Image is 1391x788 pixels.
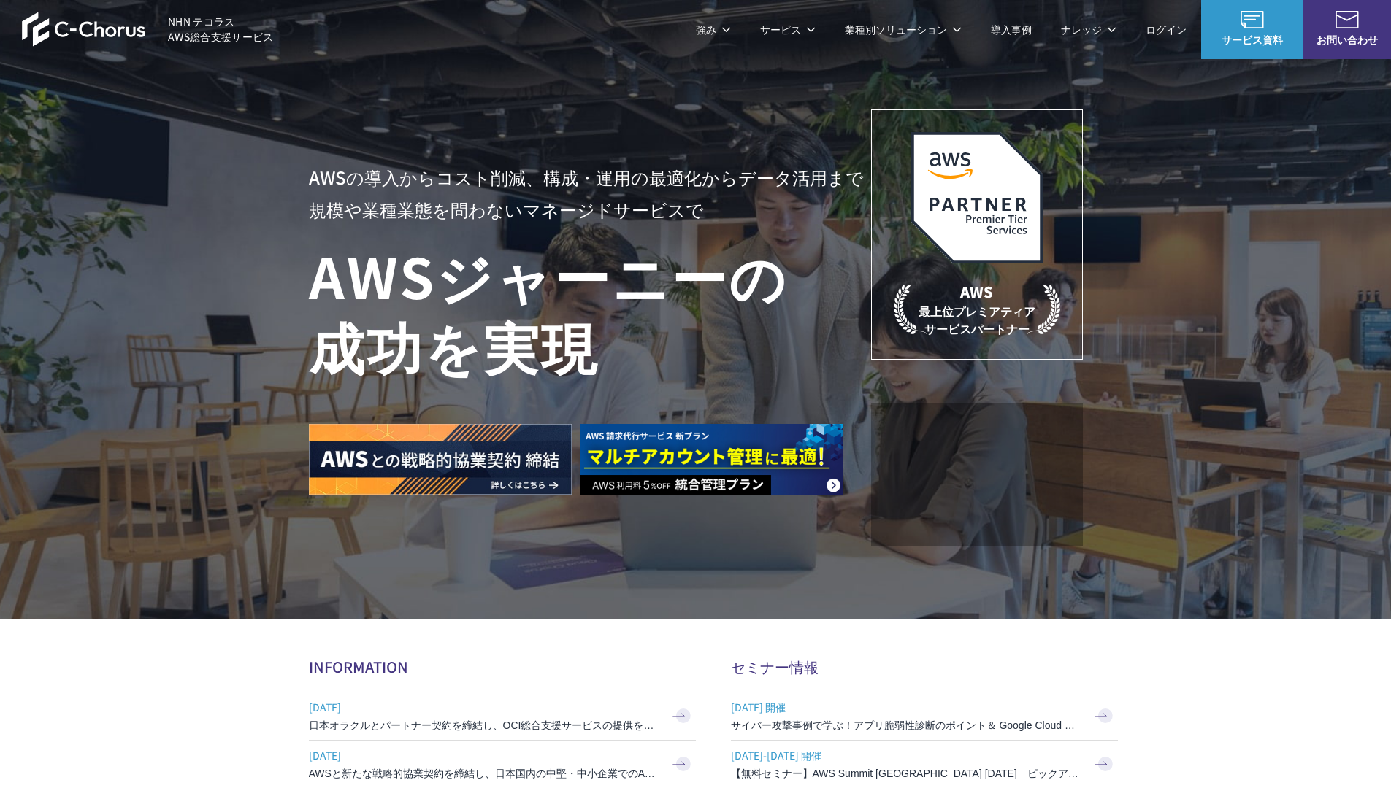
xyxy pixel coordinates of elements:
p: サービス [760,22,816,37]
p: 最上位プレミアティア サービスパートナー [894,281,1060,337]
p: ナレッジ [1061,22,1116,37]
h3: サイバー攻撃事例で学ぶ！アプリ脆弱性診断のポイント＆ Google Cloud セキュリティ対策 [731,718,1081,733]
em: AWS [960,281,993,302]
span: サービス資料 [1201,32,1303,47]
h3: 日本オラクルとパートナー契約を締結し、OCI総合支援サービスの提供を開始 [309,718,659,733]
span: NHN テコラス AWS総合支援サービス [168,14,274,45]
span: [DATE] 開催 [731,696,1081,718]
img: AWS請求代行サービス 統合管理プラン [580,424,843,495]
p: 強み [696,22,731,37]
p: AWSの導入からコスト削減、 構成・運用の最適化からデータ活用まで 規模や業種業態を問わない マネージドサービスで [309,161,871,225]
img: AWS総合支援サービス C-Chorus サービス資料 [1241,11,1264,28]
img: AWSとの戦略的協業契約 締結 [309,424,572,495]
a: [DATE] AWSと新たな戦略的協業契約を締結し、日本国内の中堅・中小企業でのAWS活用を加速 [309,741,696,788]
a: [DATE]-[DATE] 開催 【無料セミナー】AWS Summit [GEOGRAPHIC_DATA] [DATE] ピックアップセッション [731,741,1118,788]
h2: セミナー情報 [731,656,1118,677]
h2: INFORMATION [309,656,696,677]
span: [DATE] [309,696,659,718]
h1: AWS ジャーニーの 成功を実現 [309,240,871,380]
a: 導入事例 [991,22,1032,37]
a: ログイン [1146,22,1187,37]
img: お問い合わせ [1336,11,1359,28]
p: 業種別ソリューション [845,22,962,37]
a: AWS総合支援サービス C-Chorus NHN テコラスAWS総合支援サービス [22,12,274,47]
h3: AWSと新たな戦略的協業契約を締結し、日本国内の中堅・中小企業でのAWS活用を加速 [309,766,659,781]
img: AWSプレミアティアサービスパートナー [911,132,1043,263]
a: [DATE] 開催 サイバー攻撃事例で学ぶ！アプリ脆弱性診断のポイント＆ Google Cloud セキュリティ対策 [731,692,1118,740]
span: [DATE]-[DATE] 開催 [731,744,1081,766]
a: [DATE] 日本オラクルとパートナー契約を締結し、OCI総合支援サービスの提供を開始 [309,692,696,740]
span: [DATE] [309,744,659,766]
img: 契約件数 [900,425,1054,532]
span: お問い合わせ [1303,32,1391,47]
h3: 【無料セミナー】AWS Summit [GEOGRAPHIC_DATA] [DATE] ピックアップセッション [731,766,1081,781]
